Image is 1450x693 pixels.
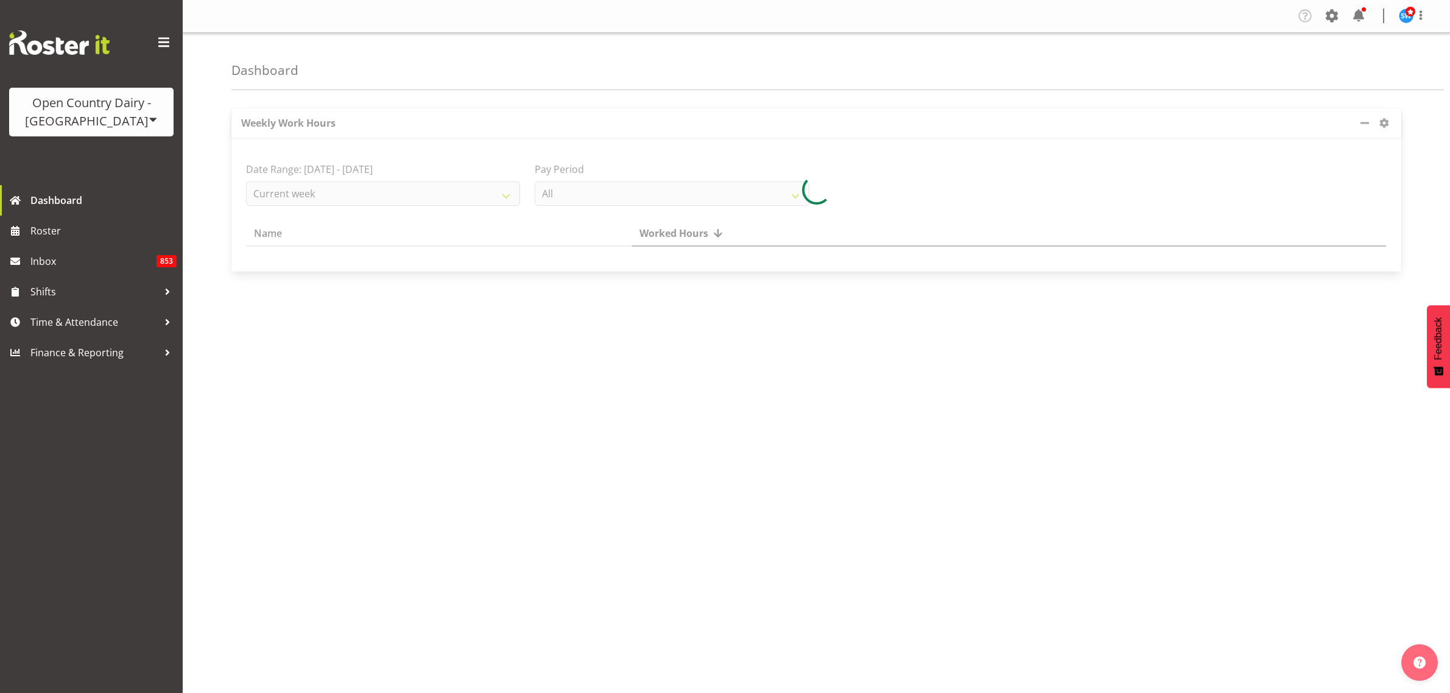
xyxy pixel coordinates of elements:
[1433,317,1444,360] span: Feedback
[1427,305,1450,388] button: Feedback - Show survey
[1413,656,1426,669] img: help-xxl-2.png
[21,94,161,130] div: Open Country Dairy - [GEOGRAPHIC_DATA]
[1399,9,1413,23] img: steve-webb8258.jpg
[30,191,177,209] span: Dashboard
[30,313,158,331] span: Time & Attendance
[231,63,298,77] h4: Dashboard
[30,222,177,240] span: Roster
[30,343,158,362] span: Finance & Reporting
[157,255,177,267] span: 853
[30,252,157,270] span: Inbox
[9,30,110,55] img: Rosterit website logo
[30,283,158,301] span: Shifts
